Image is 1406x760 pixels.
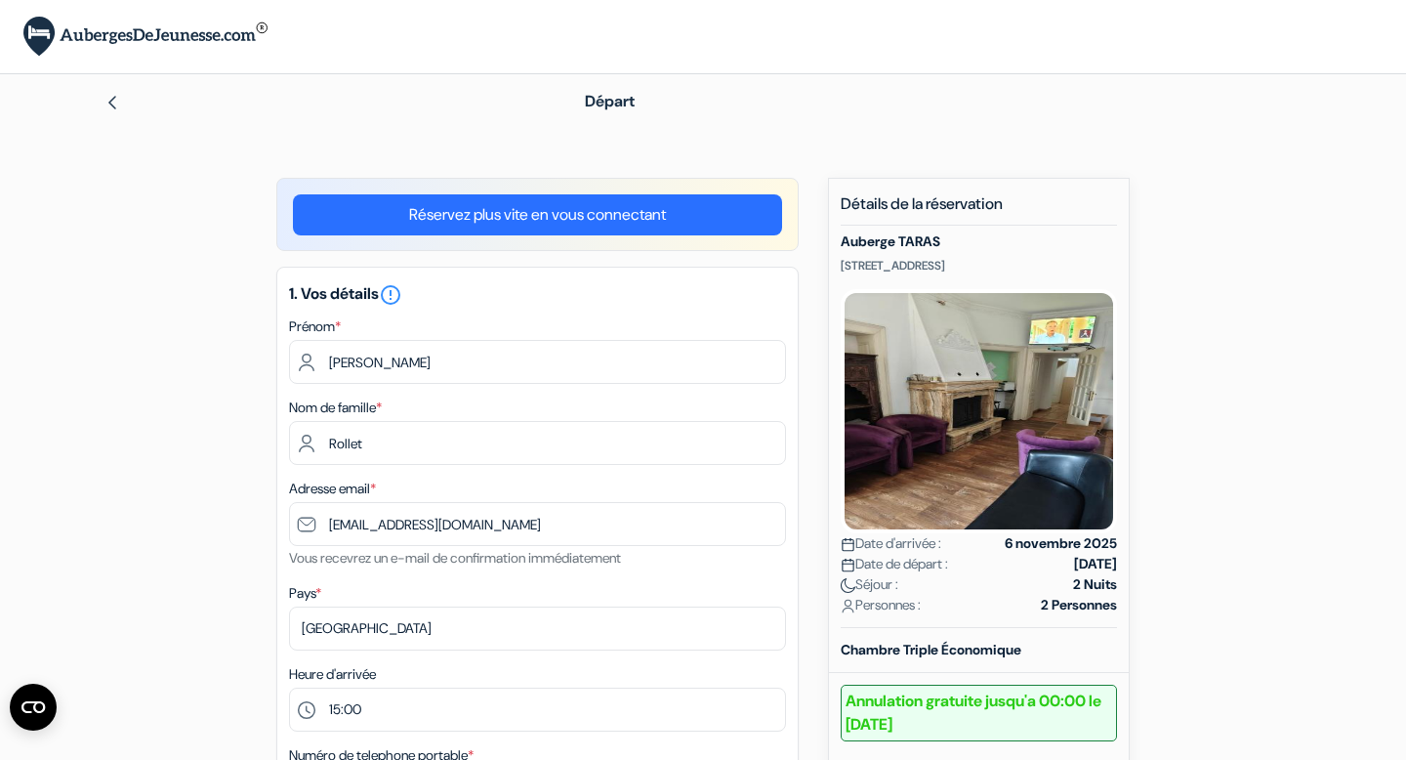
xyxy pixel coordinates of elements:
label: Nom de famille [289,398,382,418]
input: Entrez votre prénom [289,340,786,384]
img: calendar.svg [841,558,855,572]
small: Vous recevrez un e-mail de confirmation immédiatement [289,549,621,567]
b: Annulation gratuite jusqu'a 00:00 le [DATE] [841,685,1117,741]
span: Date d'arrivée : [841,533,941,554]
label: Adresse email [289,479,376,499]
img: moon.svg [841,578,855,593]
input: Entrer adresse e-mail [289,502,786,546]
b: Chambre Triple Économique [841,641,1021,658]
span: Date de départ : [841,554,948,574]
strong: [DATE] [1074,554,1117,574]
label: Heure d'arrivée [289,664,376,685]
img: AubergesDeJeunesse.com [23,17,268,57]
h5: Détails de la réservation [841,194,1117,226]
input: Entrer le nom de famille [289,421,786,465]
p: [STREET_ADDRESS] [841,258,1117,274]
i: error_outline [379,283,402,307]
a: Réservez plus vite en vous connectant [293,194,782,235]
label: Prénom [289,317,341,337]
label: Pays [289,583,321,604]
strong: 2 Personnes [1041,595,1117,615]
img: calendar.svg [841,537,855,552]
h5: 1. Vos détails [289,283,786,307]
span: Séjour : [841,574,898,595]
span: Personnes : [841,595,921,615]
img: user_icon.svg [841,599,855,613]
button: Open CMP widget [10,684,57,731]
img: left_arrow.svg [104,95,120,110]
strong: 6 novembre 2025 [1005,533,1117,554]
span: Départ [585,91,635,111]
h5: Auberge TARAS [841,233,1117,250]
a: error_outline [379,283,402,304]
strong: 2 Nuits [1073,574,1117,595]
